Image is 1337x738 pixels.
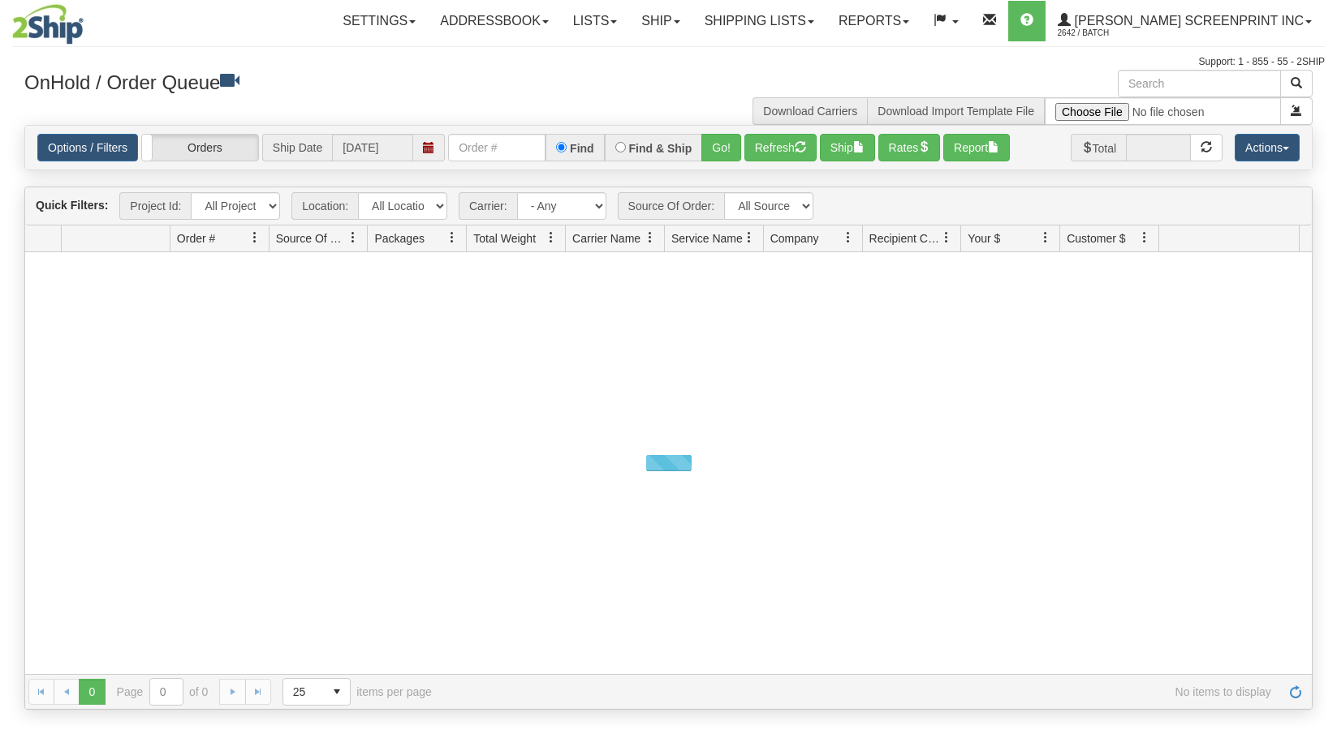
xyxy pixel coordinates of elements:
[1067,230,1125,247] span: Customer $
[878,105,1034,118] a: Download Import Template File
[330,1,428,41] a: Settings
[324,679,350,705] span: select
[561,1,629,41] a: Lists
[282,678,432,706] span: items per page
[455,685,1271,698] span: No items to display
[79,679,105,705] span: Page 0
[262,134,332,161] span: Ship Date
[1235,134,1300,161] button: Actions
[1118,70,1281,97] input: Search
[1058,25,1180,41] span: 2642 / batch
[933,224,960,251] a: Recipient Country filter column settings
[570,143,594,154] label: Find
[869,230,941,247] span: Recipient Country
[177,230,215,247] span: Order #
[629,1,692,41] a: Ship
[36,197,108,213] label: Quick Filters:
[770,230,819,247] span: Company
[438,224,466,251] a: Packages filter column settings
[1046,1,1324,41] a: [PERSON_NAME] Screenprint Inc 2642 / batch
[671,230,743,247] span: Service Name
[735,224,763,251] a: Service Name filter column settings
[374,230,424,247] span: Packages
[448,134,546,161] input: Order #
[1045,97,1281,125] input: Import
[37,134,138,161] a: Options / Filters
[763,105,857,118] a: Download Carriers
[692,1,826,41] a: Shipping lists
[142,135,258,161] label: Orders
[835,224,862,251] a: Company filter column settings
[1032,224,1059,251] a: Your $ filter column settings
[241,224,269,251] a: Order # filter column settings
[473,230,536,247] span: Total Weight
[12,55,1325,69] div: Support: 1 - 855 - 55 - 2SHIP
[744,134,817,161] button: Refresh
[968,230,1000,247] span: Your $
[339,224,367,251] a: Source Of Order filter column settings
[618,192,725,220] span: Source Of Order:
[24,70,657,93] h3: OnHold / Order Queue
[1280,70,1313,97] button: Search
[428,1,561,41] a: Addressbook
[1071,14,1304,28] span: [PERSON_NAME] Screenprint Inc
[1071,134,1127,161] span: Total
[943,134,1010,161] button: Report
[636,224,664,251] a: Carrier Name filter column settings
[537,224,565,251] a: Total Weight filter column settings
[701,134,741,161] button: Go!
[826,1,921,41] a: Reports
[878,134,941,161] button: Rates
[1131,224,1158,251] a: Customer $ filter column settings
[12,4,84,45] img: logo2642.jpg
[276,230,347,247] span: Source Of Order
[572,230,640,247] span: Carrier Name
[293,684,314,700] span: 25
[25,187,1312,225] div: grid toolbar
[820,134,875,161] button: Ship
[119,192,191,220] span: Project Id:
[1283,679,1309,705] a: Refresh
[282,678,351,706] span: Page sizes drop down
[629,143,692,154] label: Find & Ship
[117,678,209,706] span: Page of 0
[459,192,517,220] span: Carrier:
[291,192,358,220] span: Location:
